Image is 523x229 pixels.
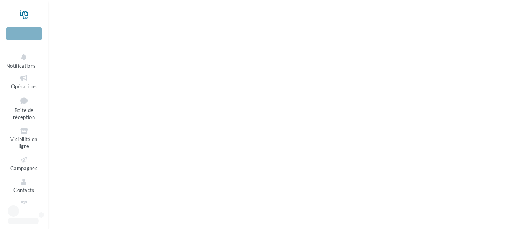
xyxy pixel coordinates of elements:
a: Contacts [6,176,42,195]
a: Campagnes [6,154,42,173]
span: Opérations [11,83,37,89]
span: Visibilité en ligne [10,136,37,149]
span: Notifications [6,63,36,69]
a: Opérations [6,72,42,91]
a: Boîte de réception [6,94,42,122]
div: Nouvelle campagne [6,27,42,40]
a: Médiathèque [6,198,42,217]
span: Contacts [13,187,34,193]
span: Campagnes [10,165,38,171]
span: Boîte de réception [13,107,35,120]
a: Visibilité en ligne [6,125,42,151]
